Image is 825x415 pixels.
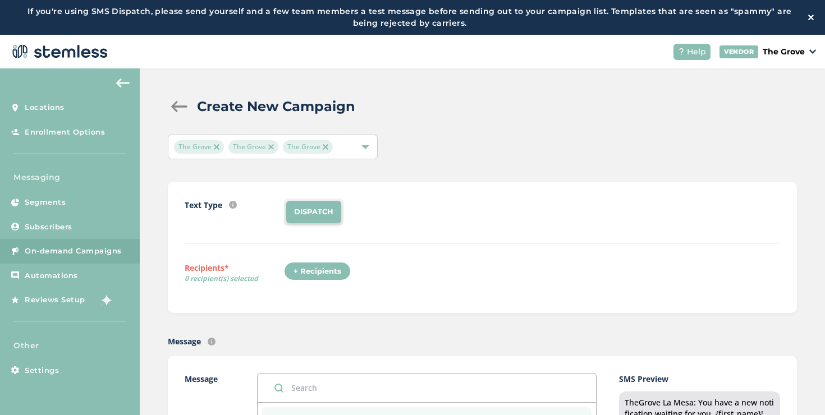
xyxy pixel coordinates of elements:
[323,144,328,150] img: icon-close-accent-8a337256.svg
[25,365,59,376] span: Settings
[197,96,355,117] h2: Create New Campaign
[769,361,825,415] iframe: Chat Widget
[619,373,780,385] label: SMS Preview
[116,79,130,87] img: icon-arrow-back-accent-c549486e.svg
[25,222,72,233] span: Subscribers
[809,49,816,54] img: icon_down-arrow-small-66adaf34.svg
[214,144,219,150] img: icon-close-accent-8a337256.svg
[9,40,108,63] img: logo-dark-0685b13c.svg
[719,45,758,58] div: VENDOR
[168,335,201,347] label: Message
[94,289,116,311] img: glitter-stars-b7820f95.gif
[208,338,216,345] img: icon-info-236977d2.svg
[185,199,222,211] label: Text Type
[25,102,65,113] span: Locations
[25,197,66,208] span: Segments
[11,6,808,29] label: If you're using SMS Dispatch, please send yourself and a few team members a test message before s...
[174,140,224,154] span: The Grove
[25,294,85,306] span: Reviews Setup
[268,144,274,150] img: icon-close-accent-8a337256.svg
[25,246,122,257] span: On-demand Campaigns
[284,262,351,281] div: + Recipients
[808,15,814,20] img: icon-close-white-1ed751a3.svg
[286,201,341,223] li: DISPATCH
[25,127,105,138] span: Enrollment Options
[763,46,805,58] p: The Grove
[283,140,333,154] span: The Grove
[25,270,78,282] span: Automations
[185,262,284,288] label: Recipients*
[229,201,237,209] img: icon-info-236977d2.svg
[185,274,284,284] span: 0 recipient(s) selected
[678,48,685,55] img: icon-help-white-03924b79.svg
[228,140,278,154] span: The Grove
[687,46,706,58] span: Help
[258,374,596,402] input: Search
